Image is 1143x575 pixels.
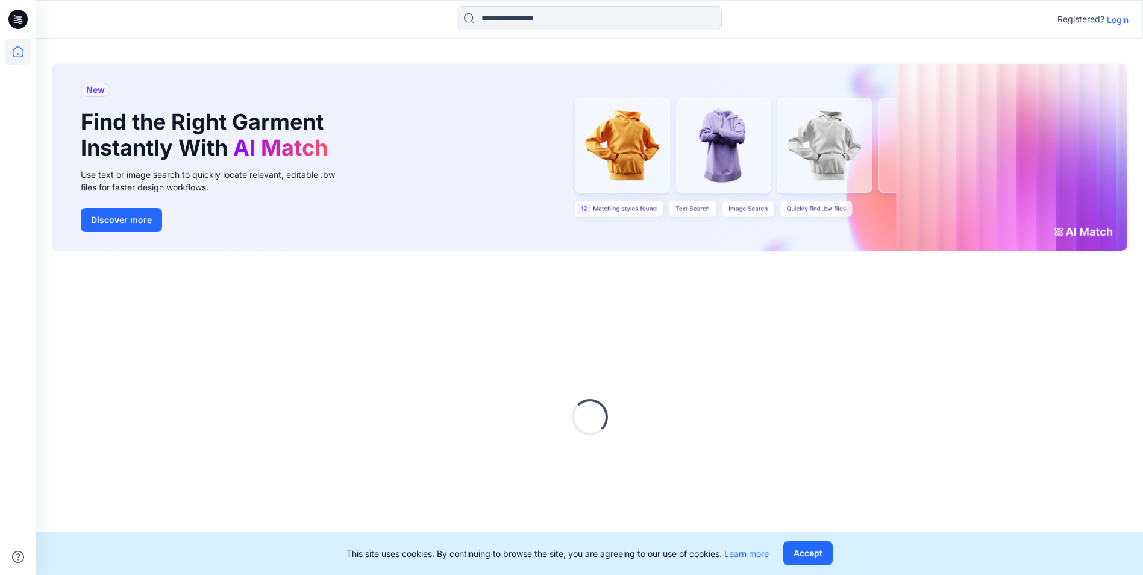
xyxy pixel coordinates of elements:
p: Login [1107,13,1129,26]
h1: Find the Right Garment Instantly With [81,109,334,161]
div: Use text or image search to quickly locate relevant, editable .bw files for faster design workflows. [81,168,352,193]
button: Discover more [81,208,162,232]
span: New [86,83,105,97]
a: Learn more [724,548,769,559]
span: AI Match [233,134,328,161]
p: Registered? [1057,12,1104,27]
p: This site uses cookies. By continuing to browse the site, you are agreeing to our use of cookies. [346,547,769,560]
button: Accept [783,541,833,565]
